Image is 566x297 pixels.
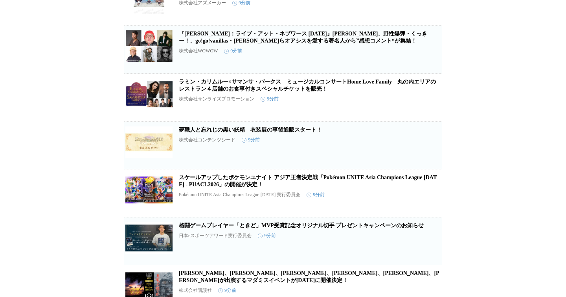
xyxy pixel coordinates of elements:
[125,222,173,254] img: 格闘ゲームプレイヤー「ときど」MVP受賞記念オリジナル切手 プレゼントキャンペーンのお知らせ
[218,287,236,294] time: 9分前
[224,48,242,54] time: 9分前
[125,126,173,158] img: 夢職人と忘れじの黒い妖精 衣装展の事後通販スタート！
[179,79,436,92] a: ラミン・カリムルー×サマンサ・バークス ミュージカルコンサートHome Love Family 丸の内エリアのレストラン４店舗のお食事付きスペシャルチケットを販売！
[261,96,279,102] time: 9分前
[179,31,427,44] a: 『[PERSON_NAME]：ライブ・アット・ネブワース [DATE]』[PERSON_NAME]、野性爆弾・くっきー！、go!go!vanillas・[PERSON_NAME]らオアシスを愛す...
[179,191,300,198] p: Pokémon UNITE Asia Champions League [DATE] 実行委員会
[179,223,424,228] a: 格闘ゲームプレイヤー「ときど」MVP受賞記念オリジナル切手 プレゼントキャンペーンのお知らせ
[125,78,173,110] img: ラミン・カリムルー×サマンサ・バークス ミュージカルコンサートHome Love Family 丸の内エリアのレストラン４店舗のお食事付きスペシャルチケットを販売！
[179,137,235,143] p: 株式会社コンテンツシード
[179,48,218,54] p: 株式会社WOWOW
[179,174,437,187] a: スケールアップしたポケモンユナイト アジア王者決定戦「Pokémon UNITE Asia Champions League [DATE] - PUACL2026」の開催が決定！
[258,232,276,239] time: 9分前
[125,30,173,62] img: 『リアム・ギャラガー：ライブ・アット・ネブワース 2022』クリス・ペプラー、野性爆弾・くっきー！、go!go!vanillas・牧達弥らオアシスを愛する著名人から‟感想コメント“が集結！
[179,270,439,283] a: [PERSON_NAME]、[PERSON_NAME]、[PERSON_NAME]、[PERSON_NAME]、[PERSON_NAME]、[PERSON_NAME]が出演するマダミスイベントが...
[242,137,260,143] time: 9分前
[307,191,325,198] time: 9分前
[125,174,173,206] img: スケールアップしたポケモンユナイト アジア王者決定戦「Pokémon UNITE Asia Champions League 2026 - PUACL2026」の開催が決定！
[179,96,254,102] p: 株式会社サンライズプロモーション
[179,287,212,294] p: 株式会社講談社
[179,127,322,133] a: 夢職人と忘れじの黒い妖精 衣装展の事後通販スタート！
[179,232,252,239] p: 日本eスポーツアワード実行委員会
